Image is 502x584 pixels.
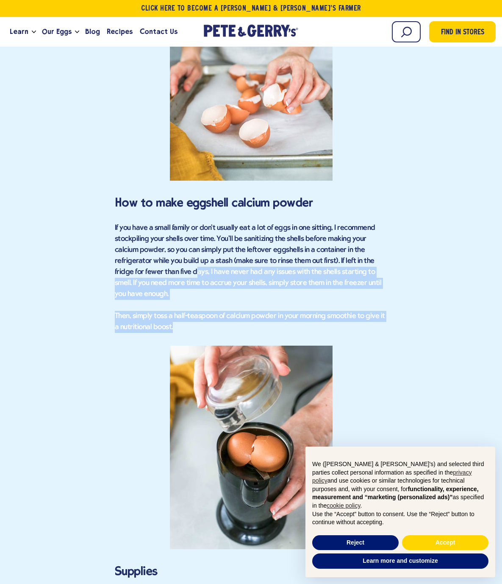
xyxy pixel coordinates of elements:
[42,26,72,37] span: Our Eggs
[312,510,488,527] p: Use the “Accept” button to consent. Use the “Reject” button to continue without accepting.
[103,20,136,43] a: Recipes
[312,460,488,510] p: We ([PERSON_NAME] & [PERSON_NAME]'s) and selected third parties collect personal information as s...
[136,20,181,43] a: Contact Us
[32,31,36,34] button: Open the dropdown menu for Learn
[402,535,488,550] button: Accept
[441,27,484,39] span: Find in Stores
[115,193,388,212] h3: How to make eggshell calcium powder
[115,562,388,581] h3: Supplies
[10,26,28,37] span: Learn
[115,223,388,300] p: If you have a small family or don't usually eat a lot of eggs in one sitting, I recommend stockpi...
[115,311,388,333] p: Then, simply toss a half-teaspoon of calcium powder in your morning smoothie to give it a nutriti...
[327,502,360,509] a: cookie policy
[299,440,502,584] div: Notice
[39,20,75,43] a: Our Eggs
[429,21,496,42] a: Find in Stores
[75,31,79,34] button: Open the dropdown menu for Our Eggs
[140,26,178,37] span: Contact Us
[6,20,32,43] a: Learn
[82,20,103,43] a: Blog
[392,21,421,42] input: Search
[312,553,488,569] button: Learn more and customize
[85,26,100,37] span: Blog
[312,535,399,550] button: Reject
[107,26,133,37] span: Recipes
